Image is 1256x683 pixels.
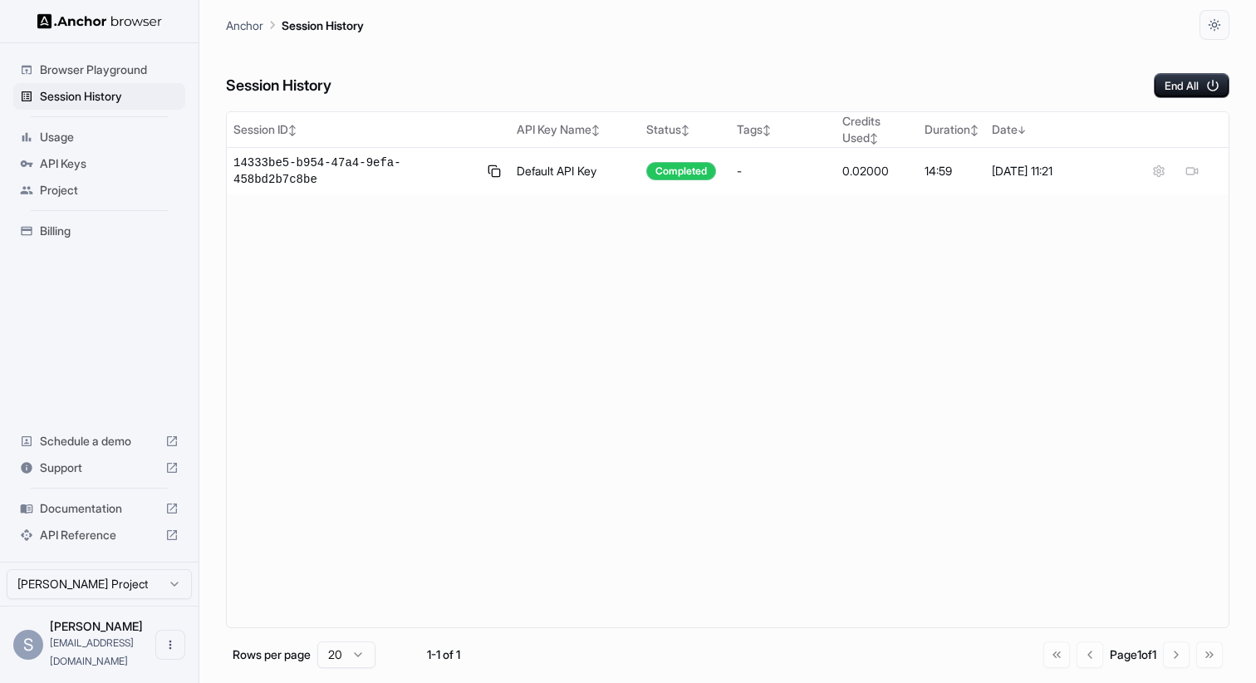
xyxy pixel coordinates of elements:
[40,61,179,78] span: Browser Playground
[233,121,503,138] div: Session ID
[37,13,162,29] img: Anchor Logo
[40,433,159,450] span: Schedule a demo
[233,155,478,188] span: 14333be5-b954-47a4-9efa-458bd2b7c8be
[681,124,689,136] span: ↕
[1110,646,1156,663] div: Page 1 of 1
[13,83,185,110] div: Session History
[13,495,185,522] div: Documentation
[992,121,1116,138] div: Date
[517,121,633,138] div: API Key Name
[288,124,297,136] span: ↕
[40,182,179,199] span: Project
[226,17,263,34] p: Anchor
[13,177,185,204] div: Project
[925,121,979,138] div: Duration
[40,500,159,517] span: Documentation
[13,124,185,150] div: Usage
[282,17,364,34] p: Session History
[992,163,1116,179] div: [DATE] 11:21
[40,88,179,105] span: Session History
[13,57,185,83] div: Browser Playground
[13,428,185,455] div: Schedule a demo
[737,121,829,138] div: Tags
[1018,124,1026,136] span: ↓
[13,522,185,548] div: API Reference
[510,148,640,195] td: Default API Key
[13,630,43,660] div: S
[970,124,979,136] span: ↕
[13,150,185,177] div: API Keys
[40,129,179,145] span: Usage
[50,636,134,667] span: shri@metlo.com
[763,124,771,136] span: ↕
[1154,73,1229,98] button: End All
[842,163,911,179] div: 0.02000
[646,121,724,138] div: Status
[591,124,600,136] span: ↕
[13,218,185,244] div: Billing
[13,455,185,481] div: Support
[233,646,311,663] p: Rows per page
[155,630,185,660] button: Open menu
[50,619,143,633] span: Shri Sukhani
[402,646,485,663] div: 1-1 of 1
[40,155,179,172] span: API Keys
[925,163,979,179] div: 14:59
[40,527,159,543] span: API Reference
[646,162,716,180] div: Completed
[842,113,911,146] div: Credits Used
[737,163,829,179] div: -
[40,223,179,239] span: Billing
[226,16,364,34] nav: breadcrumb
[40,459,159,476] span: Support
[226,74,331,98] h6: Session History
[870,132,878,145] span: ↕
